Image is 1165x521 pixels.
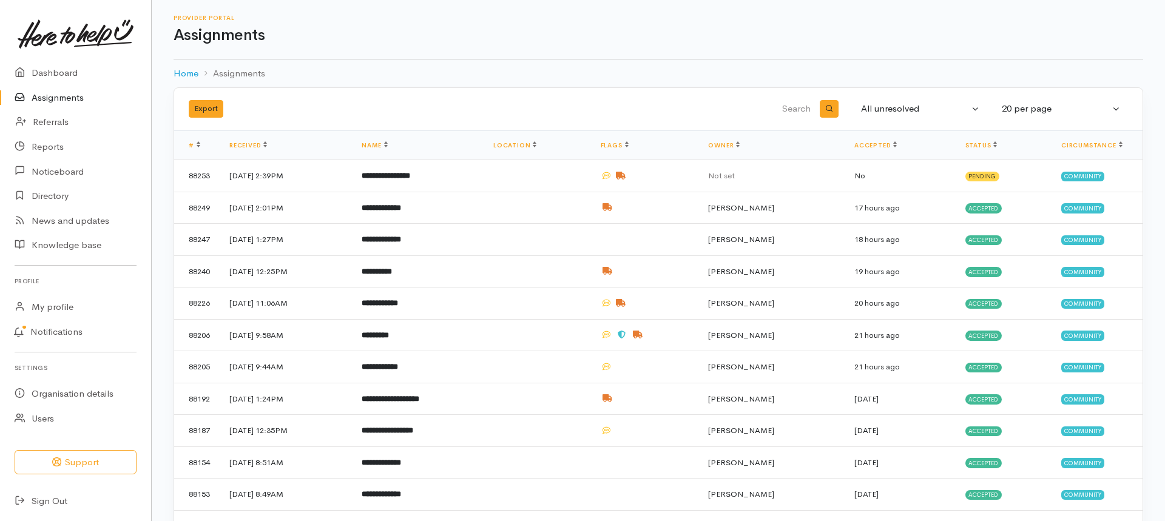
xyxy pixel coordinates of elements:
[854,234,900,244] time: 18 hours ago
[708,203,774,213] span: [PERSON_NAME]
[854,170,865,181] span: No
[854,394,879,404] time: [DATE]
[174,383,220,415] td: 88192
[708,489,774,499] span: [PERSON_NAME]
[1061,299,1104,309] span: Community
[854,361,900,372] time: 21 hours ago
[220,479,352,511] td: [DATE] 8:49AM
[708,170,735,181] span: Not set
[1061,267,1104,277] span: Community
[965,331,1002,340] span: Accepted
[708,234,774,244] span: [PERSON_NAME]
[220,446,352,479] td: [DATE] 8:51AM
[220,415,352,447] td: [DATE] 12:35PM
[708,330,774,340] span: [PERSON_NAME]
[854,203,900,213] time: 17 hours ago
[965,363,1002,372] span: Accepted
[965,458,1002,468] span: Accepted
[220,255,352,287] td: [DATE] 12:25PM
[174,67,198,81] a: Home
[189,100,223,118] button: Export
[854,489,879,499] time: [DATE]
[854,141,897,149] a: Accepted
[965,267,1002,277] span: Accepted
[174,192,220,224] td: 88249
[601,141,629,149] a: Flags
[174,160,220,192] td: 88253
[708,141,740,149] a: Owner
[854,97,987,121] button: All unresolved
[220,287,352,320] td: [DATE] 11:06AM
[174,351,220,383] td: 88205
[174,446,220,479] td: 88154
[1061,172,1104,181] span: Community
[1061,490,1104,500] span: Community
[174,287,220,320] td: 88226
[965,394,1002,404] span: Accepted
[994,97,1128,121] button: 20 per page
[1061,458,1104,468] span: Community
[174,479,220,511] td: 88153
[854,457,879,468] time: [DATE]
[965,235,1002,245] span: Accepted
[965,141,998,149] a: Status
[220,383,352,415] td: [DATE] 1:24PM
[1061,363,1104,372] span: Community
[174,27,1143,44] h1: Assignments
[229,141,267,149] a: Received
[708,361,774,372] span: [PERSON_NAME]
[220,160,352,192] td: [DATE] 2:39PM
[362,141,387,149] a: Name
[521,95,813,124] input: Search
[189,141,200,149] a: #
[220,192,352,224] td: [DATE] 2:01PM
[854,266,900,277] time: 19 hours ago
[174,415,220,447] td: 88187
[965,490,1002,500] span: Accepted
[1061,331,1104,340] span: Community
[15,360,137,376] h6: Settings
[1061,235,1104,245] span: Community
[708,457,774,468] span: [PERSON_NAME]
[220,224,352,256] td: [DATE] 1:27PM
[854,298,900,308] time: 20 hours ago
[1061,203,1104,213] span: Community
[198,67,265,81] li: Assignments
[1061,426,1104,436] span: Community
[965,203,1002,213] span: Accepted
[174,255,220,287] td: 88240
[220,351,352,383] td: [DATE] 9:44AM
[965,426,1002,436] span: Accepted
[965,172,1000,181] span: Pending
[15,273,137,289] h6: Profile
[965,299,1002,309] span: Accepted
[15,450,137,475] button: Support
[174,15,1143,21] h6: Provider Portal
[854,425,879,435] time: [DATE]
[1061,141,1123,149] a: Circumstance
[220,319,352,351] td: [DATE] 9:58AM
[493,141,536,149] a: Location
[174,59,1143,88] nav: breadcrumb
[1061,394,1104,404] span: Community
[174,319,220,351] td: 88206
[854,330,900,340] time: 21 hours ago
[708,266,774,277] span: [PERSON_NAME]
[708,394,774,404] span: [PERSON_NAME]
[708,298,774,308] span: [PERSON_NAME]
[174,224,220,256] td: 88247
[1002,102,1110,116] div: 20 per page
[708,425,774,435] span: [PERSON_NAME]
[861,102,969,116] div: All unresolved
